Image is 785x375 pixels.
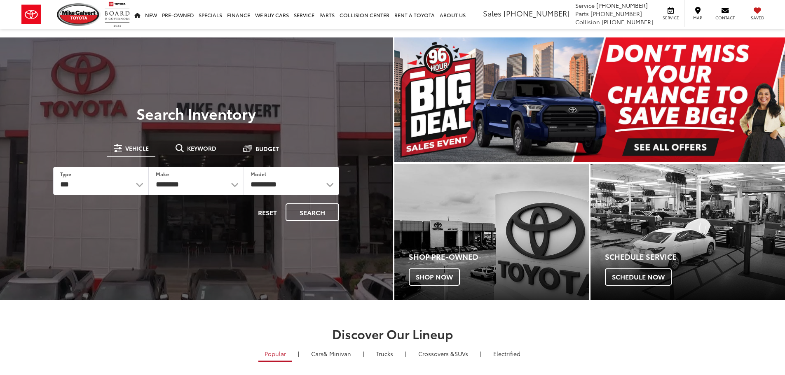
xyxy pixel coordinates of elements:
[296,349,301,358] li: |
[575,18,600,26] span: Collision
[370,347,399,361] a: Trucks
[689,15,707,21] span: Map
[418,349,455,358] span: Crossovers &
[409,268,460,286] span: Shop Now
[504,8,569,19] span: [PHONE_NUMBER]
[715,15,735,21] span: Contact
[409,253,589,261] h4: Shop Pre-Owned
[60,170,71,177] label: Type
[305,347,357,361] a: Cars
[102,327,683,340] h2: Discover Our Lineup
[361,349,366,358] li: |
[125,145,149,151] span: Vehicle
[57,3,101,26] img: Mike Calvert Toyota
[412,347,474,361] a: SUVs
[323,349,351,358] span: & Minivan
[394,164,589,300] div: Toyota
[483,8,501,19] span: Sales
[575,9,589,18] span: Parts
[255,146,279,151] span: Budget
[478,349,483,358] li: |
[35,105,358,121] h3: Search Inventory
[591,164,785,300] a: Schedule Service Schedule Now
[602,18,653,26] span: [PHONE_NUMBER]
[187,145,216,151] span: Keyword
[591,9,642,18] span: [PHONE_NUMBER]
[748,15,766,21] span: Saved
[661,15,680,21] span: Service
[575,1,595,9] span: Service
[156,170,169,177] label: Make
[605,268,672,286] span: Schedule Now
[591,164,785,300] div: Toyota
[394,164,589,300] a: Shop Pre-Owned Shop Now
[258,347,292,362] a: Popular
[403,349,408,358] li: |
[251,170,266,177] label: Model
[605,253,785,261] h4: Schedule Service
[487,347,527,361] a: Electrified
[286,203,339,221] button: Search
[251,203,284,221] button: Reset
[596,1,648,9] span: [PHONE_NUMBER]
